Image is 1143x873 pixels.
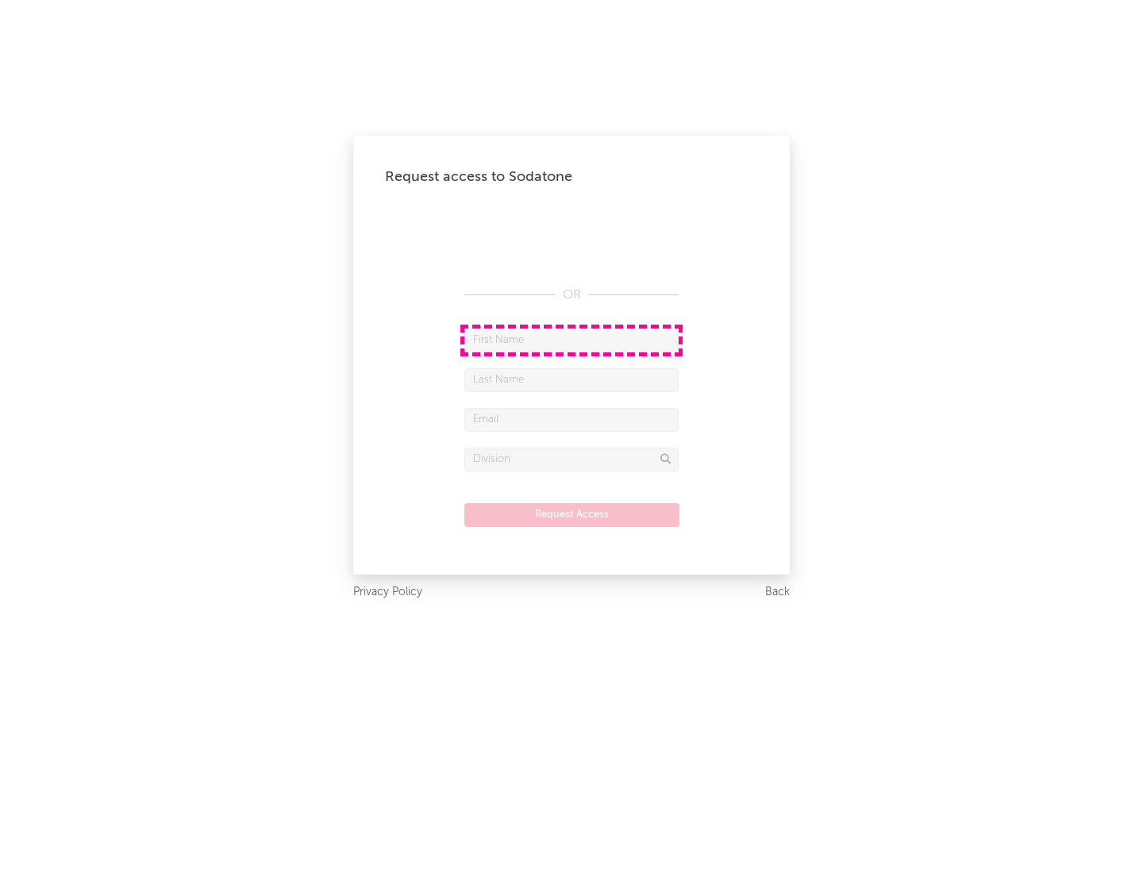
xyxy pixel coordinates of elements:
[353,583,422,602] a: Privacy Policy
[385,167,758,187] div: Request access to Sodatone
[464,503,679,527] button: Request Access
[464,408,679,432] input: Email
[464,329,679,352] input: First Name
[765,583,790,602] a: Back
[464,368,679,392] input: Last Name
[464,286,679,305] div: OR
[464,448,679,471] input: Division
